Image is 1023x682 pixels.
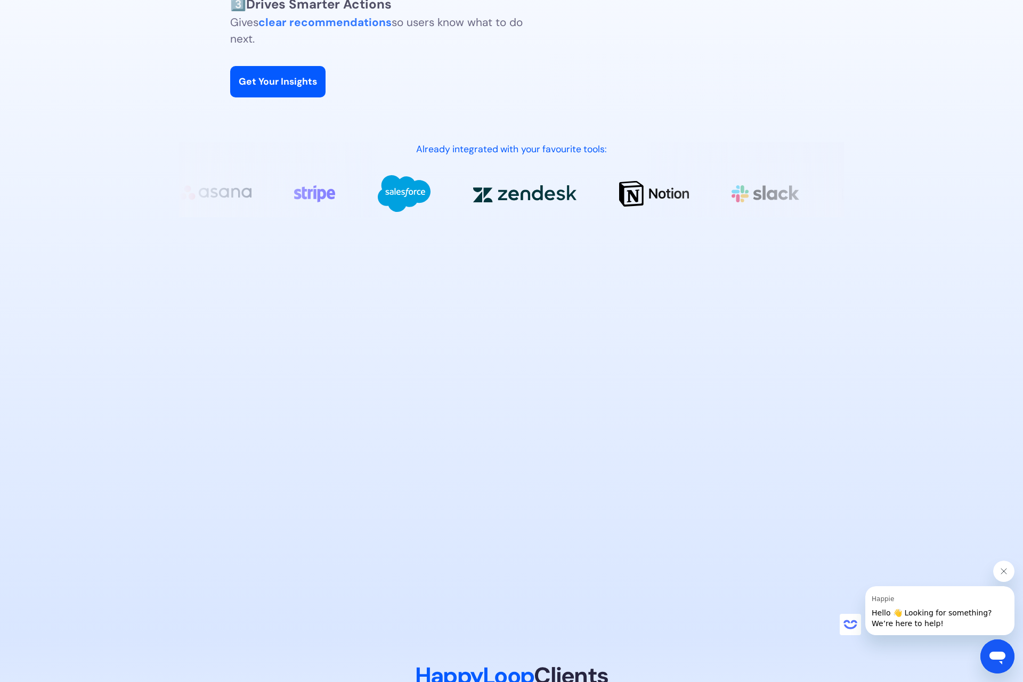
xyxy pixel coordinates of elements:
iframe: Bouton de lancement de la fenêtre de messagerie [980,639,1014,673]
a: Get Your Insights [230,66,326,97]
img: Salesforce Logo [378,175,430,212]
iframe: Fermer le message de Happie [993,561,1014,582]
img: Notion Logo [619,181,689,207]
iframe: pas de contenu [840,614,861,635]
strong: clear recommendations [258,15,392,29]
div: Get Your Insights [239,75,317,88]
iframe: Message de Happie [865,586,1014,635]
img: Zendesk Logo [473,185,577,202]
iframe: HappyLoop Demo [212,236,810,598]
div: Already integrated with your favourite tools: [179,142,844,156]
div: Happie dit « Hello 👋 Looking for something? We’re here to help! ». Ouvrez la fenêtre de messageri... [840,561,1014,635]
